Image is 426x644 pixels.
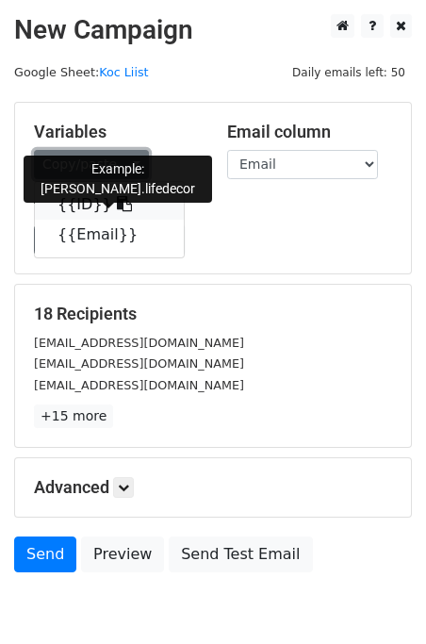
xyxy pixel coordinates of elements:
small: [EMAIL_ADDRESS][DOMAIN_NAME] [34,336,244,350]
small: [EMAIL_ADDRESS][DOMAIN_NAME] [34,378,244,392]
a: Daily emails left: 50 [286,65,412,79]
h5: 18 Recipients [34,304,392,324]
a: Preview [81,537,164,572]
small: [EMAIL_ADDRESS][DOMAIN_NAME] [34,356,244,371]
span: Daily emails left: 50 [286,62,412,83]
h5: Advanced [34,477,392,498]
a: {{Email}} [35,220,184,250]
a: Send [14,537,76,572]
h5: Email column [227,122,392,142]
a: +15 more [34,405,113,428]
iframe: Chat Widget [332,553,426,644]
div: Example: [PERSON_NAME].lifedecor [24,156,212,203]
a: Koc Liist [99,65,148,79]
div: 聊天小组件 [332,553,426,644]
h2: New Campaign [14,14,412,46]
a: Send Test Email [169,537,312,572]
h5: Variables [34,122,199,142]
small: Google Sheet: [14,65,149,79]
